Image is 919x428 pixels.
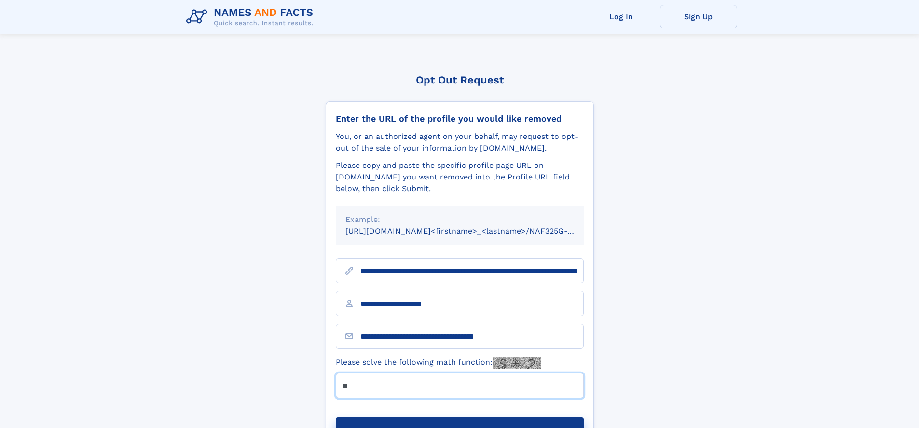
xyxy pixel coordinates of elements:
[336,113,584,124] div: Enter the URL of the profile you would like removed
[336,160,584,194] div: Please copy and paste the specific profile page URL on [DOMAIN_NAME] you want removed into the Pr...
[326,74,594,86] div: Opt Out Request
[345,226,602,235] small: [URL][DOMAIN_NAME]<firstname>_<lastname>/NAF325G-xxxxxxxx
[336,357,541,369] label: Please solve the following math function:
[583,5,660,28] a: Log In
[660,5,737,28] a: Sign Up
[182,4,321,30] img: Logo Names and Facts
[336,131,584,154] div: You, or an authorized agent on your behalf, may request to opt-out of the sale of your informatio...
[345,214,574,225] div: Example:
